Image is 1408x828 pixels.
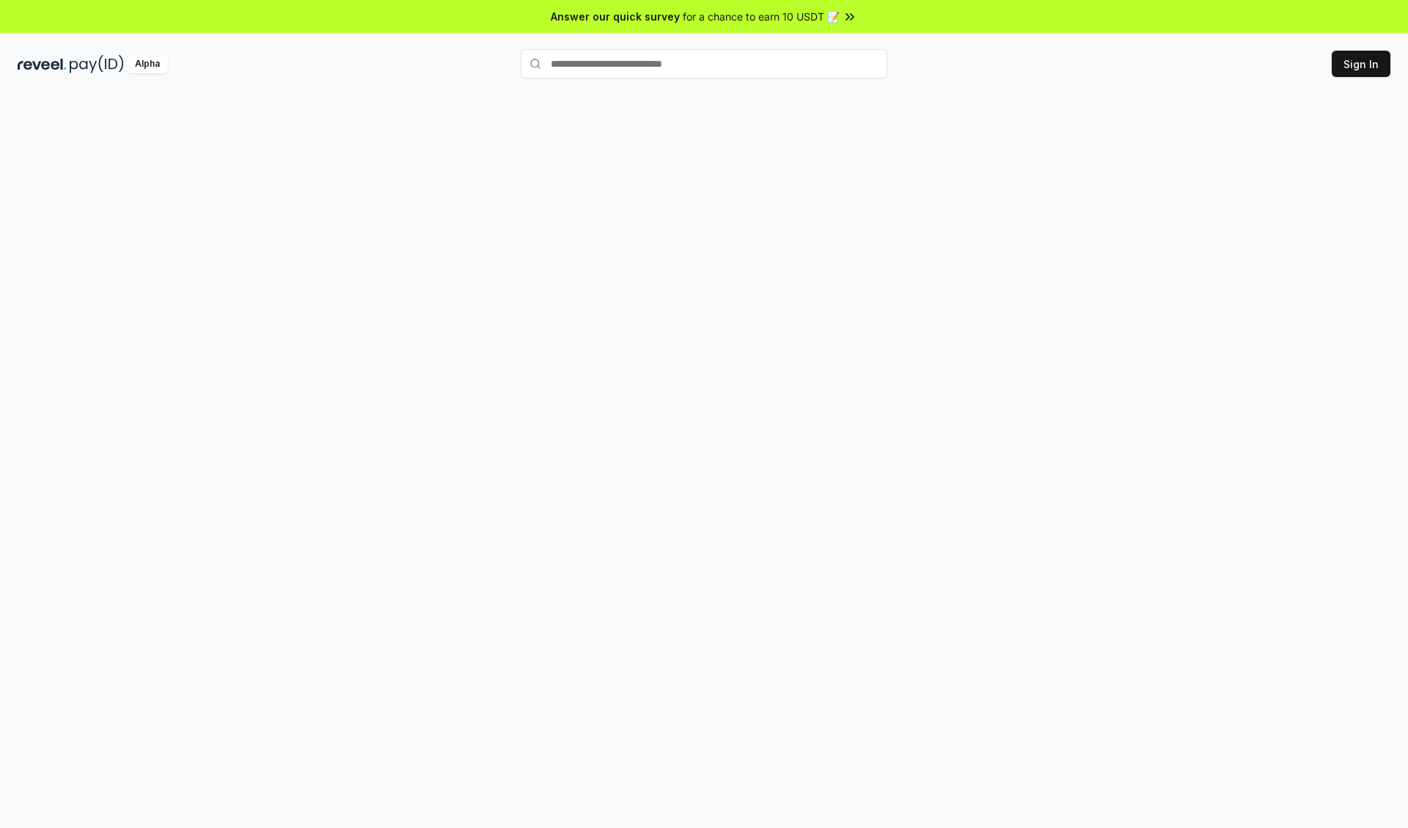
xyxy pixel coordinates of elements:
img: pay_id [70,55,124,73]
span: Answer our quick survey [551,9,680,24]
span: for a chance to earn 10 USDT 📝 [683,9,840,24]
div: Alpha [127,55,168,73]
button: Sign In [1332,51,1390,77]
img: reveel_dark [18,55,67,73]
